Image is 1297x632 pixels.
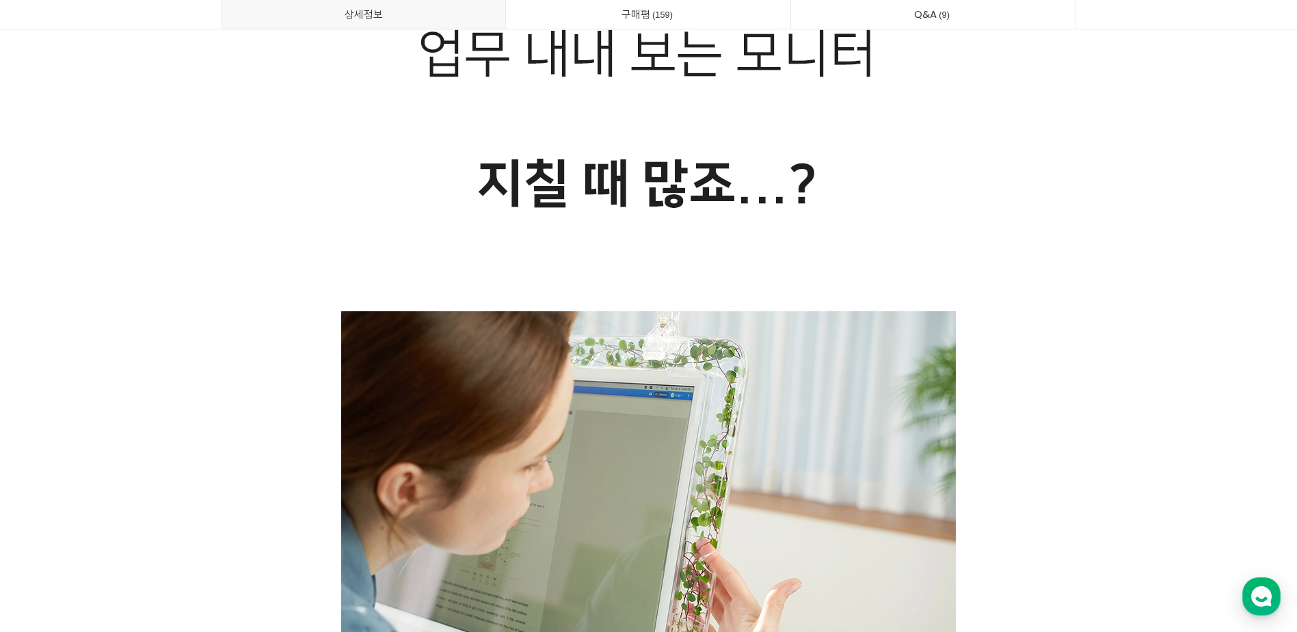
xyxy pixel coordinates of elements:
[90,434,176,468] a: 대화
[211,454,228,465] span: 설정
[937,8,952,22] span: 9
[43,454,51,465] span: 홈
[4,434,90,468] a: 홈
[125,455,142,466] span: 대화
[650,8,675,22] span: 159
[176,434,263,468] a: 설정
